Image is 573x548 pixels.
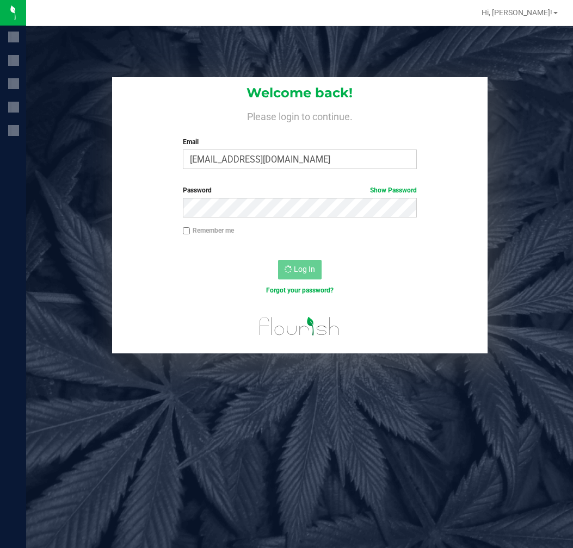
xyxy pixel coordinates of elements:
span: Log In [294,265,315,273]
h4: Please login to continue. [112,109,488,122]
h1: Welcome back! [112,86,488,100]
img: flourish_logo.svg [252,307,347,346]
button: Log In [278,260,322,279]
input: Remember me [183,227,190,235]
label: Email [183,137,417,147]
a: Forgot your password? [266,287,334,294]
a: Show Password [370,186,417,194]
label: Remember me [183,226,234,235]
span: Password [183,186,212,194]
span: Hi, [PERSON_NAME]! [482,8,552,17]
